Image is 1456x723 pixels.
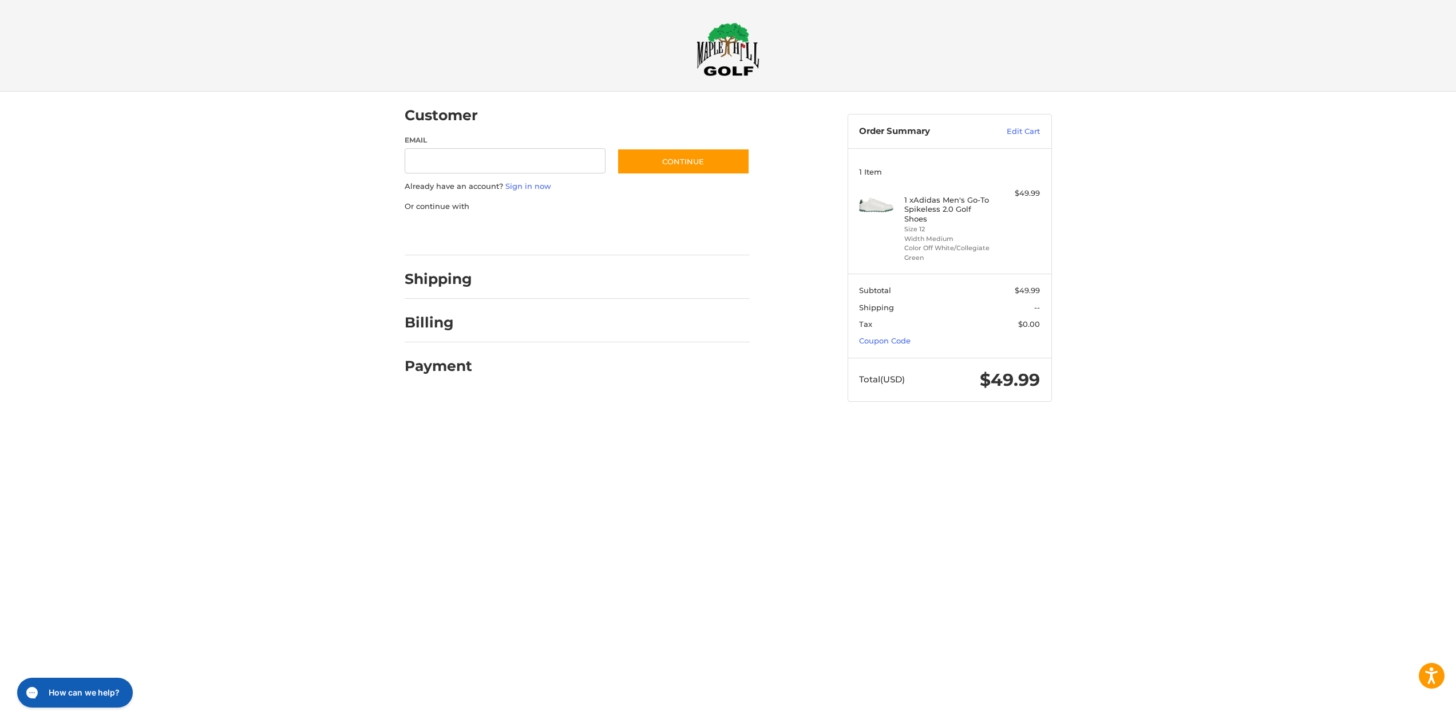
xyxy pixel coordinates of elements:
span: Tax [859,319,872,329]
li: Color Off White/Collegiate Green [904,243,992,262]
h4: 1 x Adidas Men's Go-To Spikeless 2.0 Golf Shoes [904,195,992,223]
h2: Customer [405,106,478,124]
h3: Order Summary [859,126,982,137]
h3: 1 Item [859,167,1040,176]
span: Total (USD) [859,374,905,385]
iframe: Gorgias live chat messenger [11,674,136,712]
iframe: PayPal-venmo [595,223,680,244]
a: Edit Cart [982,126,1040,137]
iframe: PayPal-paylater [498,223,584,244]
span: $49.99 [1015,286,1040,295]
li: Size 12 [904,224,992,234]
h2: Shipping [405,270,472,288]
span: Subtotal [859,286,891,295]
h2: Billing [405,314,472,331]
p: Or continue with [405,201,750,212]
span: $49.99 [980,369,1040,390]
h2: Payment [405,357,472,375]
span: -- [1034,303,1040,312]
span: Shipping [859,303,894,312]
a: Sign in now [505,181,551,191]
img: Maple Hill Golf [697,22,759,76]
a: Coupon Code [859,336,911,345]
iframe: Google Customer Reviews [1362,692,1456,723]
div: $49.99 [995,188,1040,199]
label: Email [405,135,606,145]
iframe: PayPal-paypal [401,223,486,244]
span: $0.00 [1018,319,1040,329]
button: Continue [617,148,750,175]
p: Already have an account? [405,181,750,192]
li: Width Medium [904,234,992,244]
